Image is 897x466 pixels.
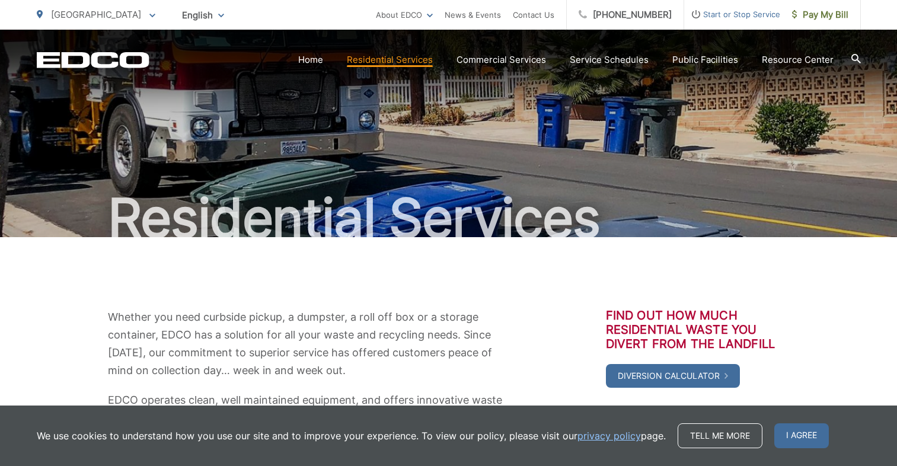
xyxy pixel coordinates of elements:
a: Service Schedules [570,53,649,67]
a: EDCD logo. Return to the homepage. [37,52,149,68]
h1: Residential Services [37,189,861,248]
a: Commercial Services [457,53,546,67]
a: Diversion Calculator [606,364,740,388]
span: Pay My Bill [792,8,848,22]
a: Home [298,53,323,67]
h3: Find out how much residential waste you divert from the landfill [606,308,790,351]
p: EDCO operates clean, well maintained equipment, and offers innovative waste collection and recycl... [108,391,505,462]
span: English [173,5,233,25]
a: News & Events [445,8,501,22]
a: Resource Center [762,53,834,67]
a: Tell me more [678,423,762,448]
a: Contact Us [513,8,554,22]
a: privacy policy [577,429,641,443]
p: Whether you need curbside pickup, a dumpster, a roll off box or a storage container, EDCO has a s... [108,308,505,379]
span: [GEOGRAPHIC_DATA] [51,9,141,20]
span: I agree [774,423,829,448]
a: Public Facilities [672,53,738,67]
a: Residential Services [347,53,433,67]
p: We use cookies to understand how you use our site and to improve your experience. To view our pol... [37,429,666,443]
a: About EDCO [376,8,433,22]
